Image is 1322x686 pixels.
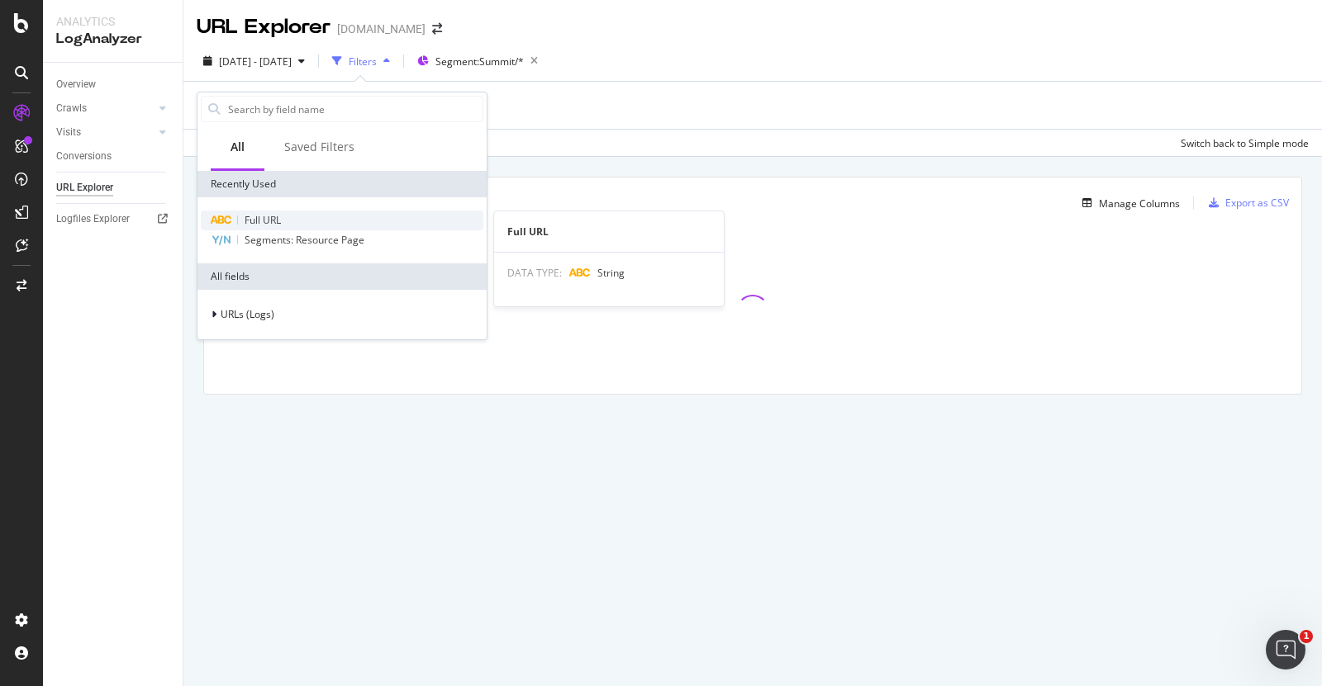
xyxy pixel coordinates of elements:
[56,76,96,93] div: Overview
[219,54,292,69] span: [DATE] - [DATE]
[245,233,364,247] span: Segments: Resource Page
[337,21,426,37] div: [DOMAIN_NAME]
[1076,193,1180,213] button: Manage Columns
[349,54,377,69] div: Filters
[411,48,544,74] button: Segment:Summit/*
[56,211,130,228] div: Logfiles Explorer
[56,124,155,141] a: Visits
[494,225,724,239] div: Full URL
[56,179,113,196] div: URL Explorer
[1225,196,1289,210] div: Export as CSV
[221,307,274,321] span: URLs (Logs)
[56,100,155,117] a: Crawls
[56,100,87,117] div: Crawls
[1300,630,1313,643] span: 1
[56,30,169,49] div: LogAnalyzer
[1202,190,1289,216] button: Export as CSV
[56,179,171,196] a: URL Explorer
[197,171,487,197] div: Recently Used
[56,211,171,228] a: Logfiles Explorer
[245,213,281,227] span: Full URL
[197,263,487,290] div: All fields
[231,139,245,155] div: All
[197,48,311,74] button: [DATE] - [DATE]
[1266,630,1305,669] iframe: Intercom live chat
[597,266,625,280] span: String
[284,139,354,155] div: Saved Filters
[56,124,81,141] div: Visits
[56,13,169,30] div: Analytics
[226,97,483,121] input: Search by field name
[56,148,112,165] div: Conversions
[507,266,562,280] span: DATA TYPE:
[1099,196,1180,211] div: Manage Columns
[1174,130,1309,156] button: Switch back to Simple mode
[435,54,524,69] span: Segment: Summit/*
[1181,136,1309,150] div: Switch back to Simple mode
[197,13,330,41] div: URL Explorer
[326,48,397,74] button: Filters
[56,76,171,93] a: Overview
[432,23,442,35] div: arrow-right-arrow-left
[56,148,171,165] a: Conversions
